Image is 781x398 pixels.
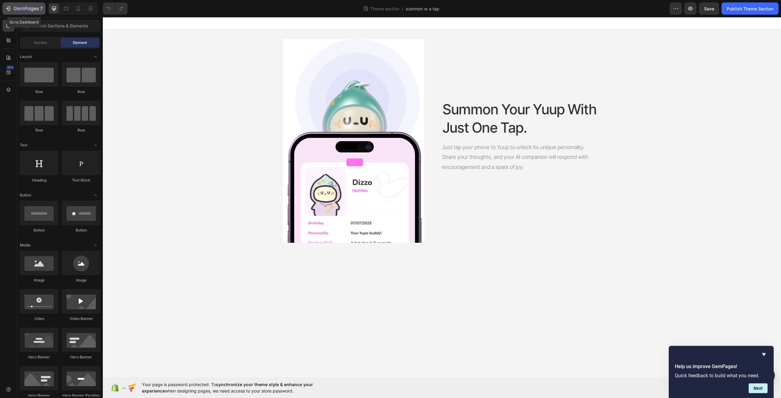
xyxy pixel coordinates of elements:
[91,52,100,62] span: Toggle open
[722,2,779,15] button: Publish Theme Section
[675,363,768,370] h2: Help us improve GemPages!
[20,89,58,95] div: Row
[704,6,714,11] span: Save
[62,316,100,321] div: Video Banner
[20,177,58,183] div: Heading
[20,228,58,233] div: Button
[675,373,768,378] p: Quick feedback to build what you need.
[699,2,719,15] button: Save
[406,5,439,12] span: summon w a tap
[675,351,768,393] div: Help us improve GemPages!
[402,5,403,12] span: /
[20,354,58,360] div: Hero Banner
[103,2,128,15] div: Undo/Redo
[62,89,100,95] div: Row
[142,381,337,394] span: Your page is password protected. To when designing pages, we need access to your store password.
[20,278,58,283] div: Image
[6,65,15,70] div: 450
[20,54,32,59] span: Layout
[180,22,322,226] img: gempages_582017399193076697-74518bd6-dd83-46d8-9b12-f799806726c5.png
[20,192,31,198] span: Button
[749,383,768,393] button: Next question
[62,278,100,283] div: Image
[91,140,100,150] span: Toggle open
[103,17,781,377] iframe: Design area
[62,127,100,133] div: Row
[2,2,45,15] button: 7
[339,125,486,155] p: Just tap your phone to Yuup to unlock its unique personality. Share your thoughts, and your AI co...
[760,351,768,358] button: Hide survey
[91,190,100,200] span: Toggle open
[62,177,100,183] div: Text Block
[34,40,47,45] span: Section
[20,242,31,248] span: Media
[20,127,58,133] div: Row
[62,228,100,233] div: Button
[91,240,100,250] span: Toggle open
[20,316,58,321] div: Video
[40,5,43,12] p: 7
[62,354,100,360] div: Hero Banner
[73,40,87,45] span: Element
[369,5,401,12] span: Theme section
[20,142,27,148] span: Text
[20,20,100,32] input: Search Sections & Elements
[142,382,313,393] span: synchronize your theme style & enhance your experience
[727,5,773,12] div: Publish Theme Section
[339,83,511,120] h2: Summon Your Yuup With Just One Tap.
